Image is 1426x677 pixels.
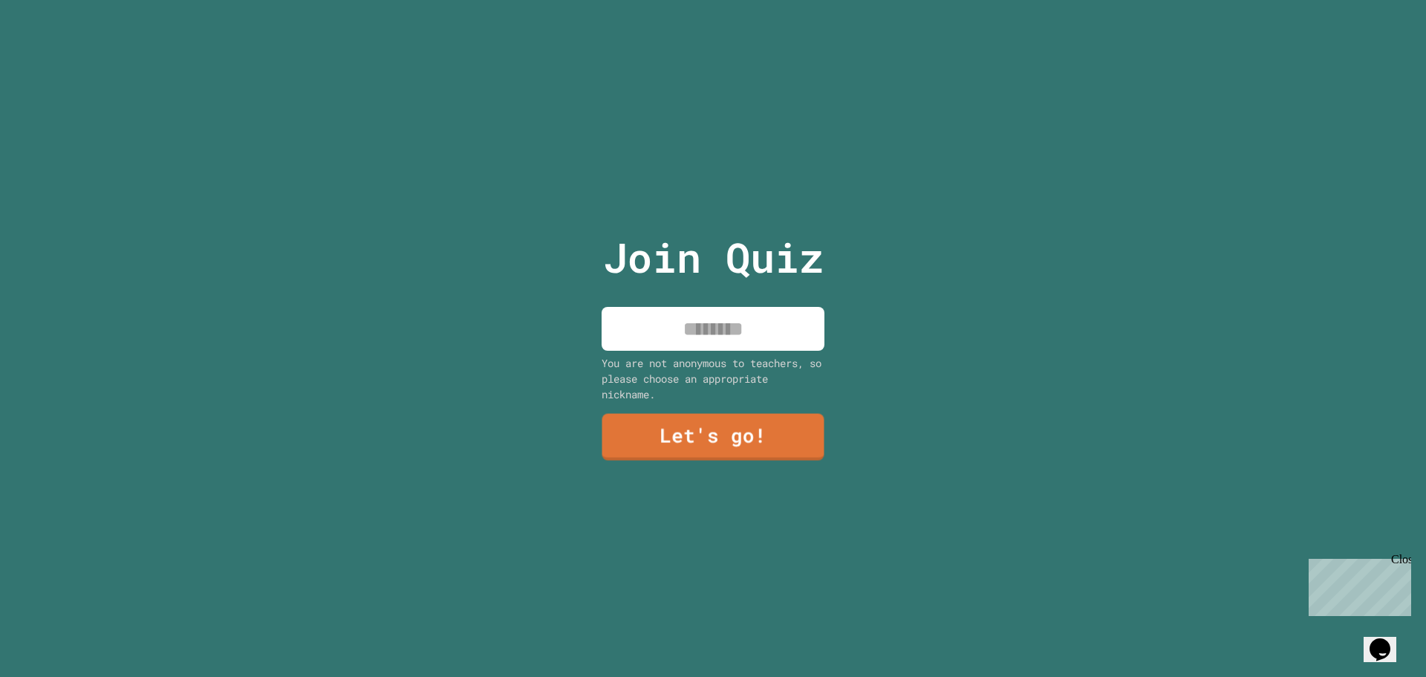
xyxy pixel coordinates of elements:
[602,355,824,402] div: You are not anonymous to teachers, so please choose an appropriate nickname.
[1303,553,1411,616] iframe: chat widget
[6,6,102,94] div: Chat with us now!Close
[603,227,824,288] p: Join Quiz
[602,414,824,461] a: Let's go!
[1364,618,1411,662] iframe: chat widget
